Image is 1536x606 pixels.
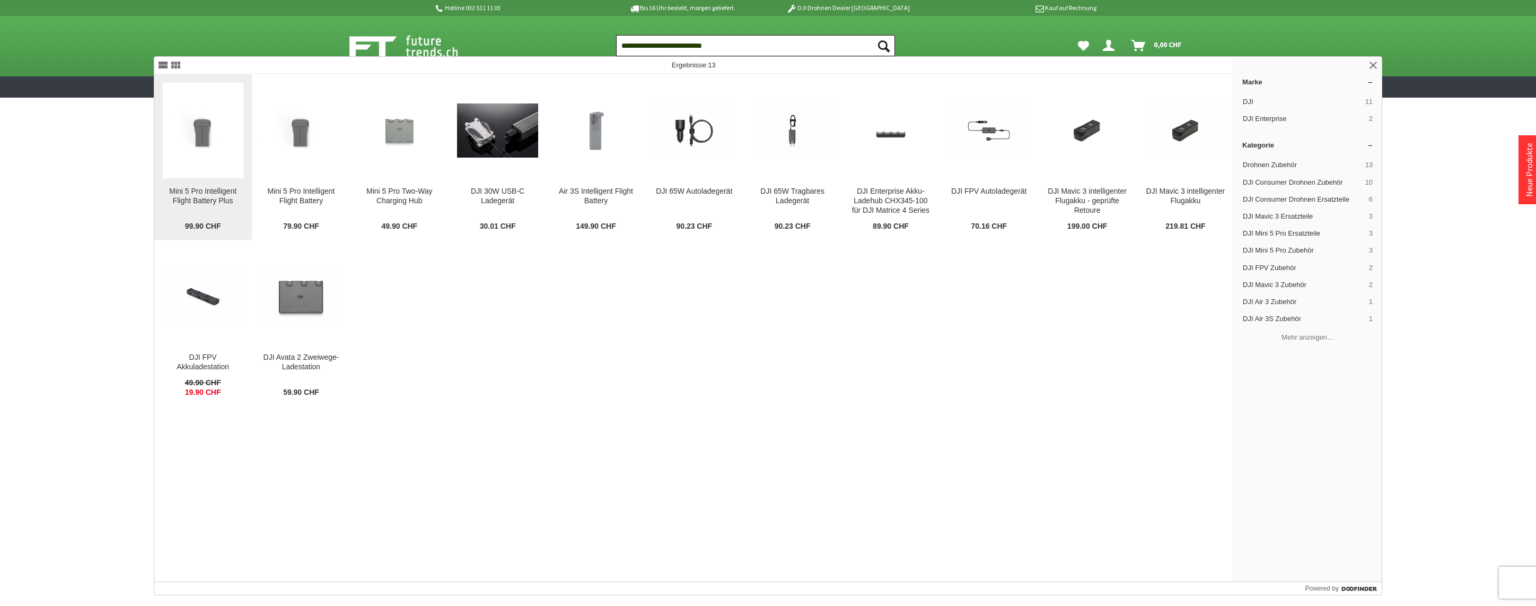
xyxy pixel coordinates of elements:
[1243,246,1365,255] span: DJI Mini 5 Pro Zubehör
[1243,114,1365,124] span: DJI Enterprise
[775,222,811,231] span: 90.23 CHF
[252,240,350,406] a: DJI Avata 2 Zweiwege-Ladestation DJI Avata 2 Zweiwege-Ladestation 59.90 CHF
[949,187,1029,196] div: DJI FPV Autoladegerät
[1369,280,1373,290] span: 2
[163,353,243,372] div: DJI FPV Akkuladestation
[654,187,734,196] div: DJI 65W Autoladegerät
[434,2,600,14] p: Hotline 032 511 11 03
[1127,35,1187,56] a: Warenkorb
[1369,246,1373,255] span: 3
[971,222,1007,231] span: 70.16 CHF
[283,388,319,397] span: 59.90 CHF
[1305,582,1382,595] a: Powered by
[1369,263,1373,273] span: 2
[850,101,931,160] img: DJI Enterprise Akku-Ladehub CHX345-100 für DJI Matrice 4 Series
[654,103,734,158] img: DJI 65W Autoladegerät
[185,378,221,388] span: 49.90 CHF
[645,74,743,240] a: DJI 65W Autoladegerät DJI 65W Autoladegerät 90.23 CHF
[672,61,716,69] span: Ergebnisse:
[676,222,712,231] span: 90.23 CHF
[1365,97,1373,107] span: 11
[457,103,538,158] img: DJI 30W USB-C Ladegerät
[381,222,417,231] span: 49.90 CHF
[873,35,895,56] button: Suchen
[1243,263,1365,273] span: DJI FPV Zubehör
[1243,160,1361,170] span: Drohnen Zubehör
[1038,74,1136,240] a: DJI Mavic 3 intelligenter Flugakku - geprüfte Retoure DJI Mavic 3 intelligenter Flugakku - geprüf...
[1047,103,1127,158] img: DJI Mavic 3 intelligenter Flugakku - geprüfte Retoure
[1524,143,1534,197] a: Neue Produkte
[931,2,1096,14] p: Kauf auf Rechnung
[1369,212,1373,221] span: 3
[1165,222,1205,231] span: 219.81 CHF
[1243,314,1365,324] span: DJI Air 3S Zubehör
[261,270,341,324] img: DJI Avata 2 Zweiwege-Ladestation
[873,222,909,231] span: 89.90 CHF
[185,222,221,231] span: 99.90 CHF
[449,74,546,240] a: DJI 30W USB-C Ladegerät DJI 30W USB-C Ladegerät 30.01 CHF
[1305,584,1338,593] span: Powered by
[576,222,616,231] span: 149.90 CHF
[600,2,765,14] p: Bis 16 Uhr bestellt, morgen geliefert.
[1067,222,1107,231] span: 199.00 CHF
[1365,160,1373,170] span: 13
[940,74,1038,240] a: DJI FPV Autoladegerät DJI FPV Autoladegerät 70.16 CHF
[349,33,481,59] img: Shop Futuretrends - zur Startseite wechseln
[842,74,940,240] a: DJI Enterprise Akku-Ladehub CHX345-100 für DJI Matrice 4 Series DJI Enterprise Akku-Ladehub CHX34...
[154,240,252,406] a: DJI FPV Akkuladestation DJI FPV Akkuladestation 49.90 CHF 19.90 CHF
[708,61,715,69] span: 13
[1369,297,1373,307] span: 1
[359,187,440,206] div: Mini 5 Pro Two-Way Charging Hub
[1243,178,1361,187] span: DJI Consumer Drohnen Zubehör
[1369,314,1373,324] span: 1
[1243,195,1365,204] span: DJI Consumer Drohnen Ersatzteile
[1243,280,1365,290] span: DJI Mavic 3 Zubehör
[1137,74,1234,240] a: DJI Mavic 3 intelligenter Flugakku DJI Mavic 3 intelligenter Flugakku 219.81 CHF
[1145,103,1226,158] img: DJI Mavic 3 intelligenter Flugakku
[163,187,243,206] div: Mini 5 Pro Intelligent Flight Battery Plus
[1243,297,1365,307] span: DJI Air 3 Zubehör
[556,103,636,158] img: Air 3S Intelligent Flight Battery
[1154,36,1182,53] span: 0,00 CHF
[457,187,538,206] div: DJI 30W USB-C Ladegerät
[480,222,516,231] span: 30.01 CHF
[163,103,243,158] img: Mini 5 Pro Intelligent Flight Battery Plus
[1073,35,1094,56] a: Meine Favoriten
[743,74,841,240] a: DJI 65W Tragbares Ladegerät DJI 65W Tragbares Ladegerät 90.23 CHF
[1369,229,1373,238] span: 3
[261,353,341,372] div: DJI Avata 2 Zweiwege-Ladestation
[1047,187,1127,215] div: DJI Mavic 3 intelligenter Flugakku - geprüfte Retoure
[616,35,895,56] input: Produkt, Marke, Kategorie, EAN, Artikelnummer…
[752,103,832,158] img: DJI 65W Tragbares Ladegerät
[154,74,252,240] a: Mini 5 Pro Intelligent Flight Battery Plus Mini 5 Pro Intelligent Flight Battery Plus 99.90 CHF
[556,187,636,206] div: Air 3S Intelligent Flight Battery
[261,187,341,206] div: Mini 5 Pro Intelligent Flight Battery
[1243,212,1365,221] span: DJI Mavic 3 Ersatzteile
[1234,74,1382,90] a: Marke
[252,74,350,240] a: Mini 5 Pro Intelligent Flight Battery Mini 5 Pro Intelligent Flight Battery 79.90 CHF
[1238,328,1377,346] button: Mehr anzeigen…
[185,388,221,397] span: 19.90 CHF
[1243,229,1365,238] span: DJI Mini 5 Pro Ersatzteile
[949,103,1029,158] img: DJI FPV Autoladegerät
[850,187,931,215] div: DJI Enterprise Akku-Ladehub CHX345-100 für DJI Matrice 4 Series
[163,270,243,324] img: DJI FPV Akkuladestation
[1365,178,1373,187] span: 10
[359,103,440,158] img: Mini 5 Pro Two-Way Charging Hub
[1234,137,1382,153] a: Kategorie
[1243,97,1361,107] span: DJI
[1099,35,1123,56] a: Hi, Richard - Dein Konto
[765,2,931,14] p: DJI Drohnen Dealer [GEOGRAPHIC_DATA]
[547,74,645,240] a: Air 3S Intelligent Flight Battery Air 3S Intelligent Flight Battery 149.90 CHF
[350,74,448,240] a: Mini 5 Pro Two-Way Charging Hub Mini 5 Pro Two-Way Charging Hub 49.90 CHF
[283,222,319,231] span: 79.90 CHF
[752,187,832,206] div: DJI 65W Tragbares Ladegerät
[261,103,341,158] img: Mini 5 Pro Intelligent Flight Battery
[1369,114,1373,124] span: 2
[1369,195,1373,204] span: 6
[1145,187,1226,206] div: DJI Mavic 3 intelligenter Flugakku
